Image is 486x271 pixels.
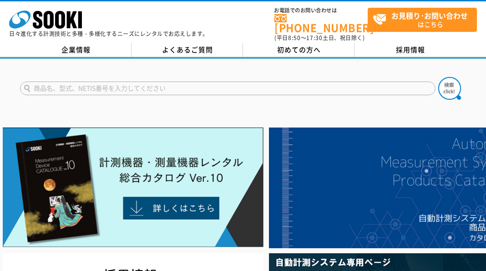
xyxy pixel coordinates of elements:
[274,14,368,33] a: [PHONE_NUMBER]
[277,45,321,55] span: 初めての方へ
[20,82,435,95] input: 商品名、型式、NETIS番号を入力してください
[9,31,208,36] p: 日々進化する計測技術と多種・多様化するニーズにレンタルでお応えします。
[438,77,461,100] img: btn_search.png
[274,34,364,42] span: (平日 ～ 土日、祝日除く)
[373,8,476,31] span: はこちら
[3,128,263,247] img: Catalog Ver10
[20,43,132,57] a: 企業情報
[306,34,323,42] span: 17:30
[274,8,368,13] span: お電話でのお問い合わせは
[288,34,301,42] span: 8:50
[132,43,243,57] a: よくあるご質問
[391,10,468,21] strong: お見積り･お問い合わせ
[354,43,466,57] a: 採用情報
[368,8,477,32] a: お見積り･お問い合わせはこちら
[243,43,354,57] a: 初めての方へ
